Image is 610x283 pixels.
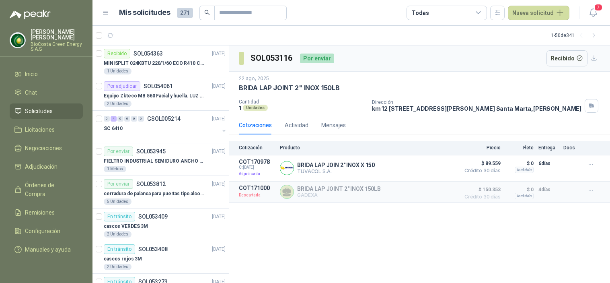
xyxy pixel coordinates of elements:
[104,157,204,165] p: FIELTRO INDUSTRIAL SEMIDURO ANCHO 25 MM
[92,45,229,78] a: RecibidoSOL054363[DATE] MINISPLIT 024KBTU 220/1/60 ECO R410 C/FR1 Unidades
[239,75,269,83] p: 22 ago, 2025
[25,227,60,235] span: Configuración
[594,4,603,11] span: 7
[25,162,58,171] span: Adjudicación
[138,246,168,252] p: SOL053408
[104,116,110,122] div: 0
[460,194,501,199] span: Crédito 30 días
[25,125,55,134] span: Licitaciones
[119,7,170,19] h1: Mis solicitudes
[239,121,272,130] div: Cotizaciones
[372,105,582,112] p: km 12 [STREET_ADDRESS][PERSON_NAME] Santa Marta , [PERSON_NAME]
[212,213,226,221] p: [DATE]
[104,81,140,91] div: Por adjudicar
[147,116,181,122] p: GSOL005214
[321,121,346,130] div: Mensajes
[138,214,168,219] p: SOL053409
[10,103,83,119] a: Solicitudes
[136,181,166,187] p: SOL053812
[412,8,429,17] div: Todas
[10,66,83,82] a: Inicio
[136,149,166,154] p: SOL053945
[297,186,381,192] p: BRIDA LAP JOINT 2" INOX 150LB
[212,148,226,155] p: [DATE]
[131,116,137,122] div: 0
[297,192,381,198] p: GADEXA
[104,147,133,156] div: Por enviar
[239,145,275,151] p: Cotización
[25,208,55,217] span: Remisiones
[280,161,294,175] img: Company Logo
[92,241,229,274] a: En tránsitoSOL053408[DATE] cascos rojos 3M2 Unidades
[515,193,534,199] div: Incluido
[144,83,173,89] p: SOL054061
[239,105,241,112] p: 1
[538,145,559,151] p: Entrega
[212,50,226,58] p: [DATE]
[104,101,131,107] div: 2 Unidades
[10,159,83,174] a: Adjudicación
[104,231,131,238] div: 2 Unidades
[508,6,569,20] button: Nueva solicitud
[25,107,53,116] span: Solicitudes
[538,185,559,194] p: 4 días
[92,209,229,241] a: En tránsitoSOL053409[DATE] cascos VERDES 3M2 Unidades
[134,51,163,56] p: SOL054363
[460,168,501,173] span: Crédito 30 días
[104,223,148,230] p: cascos VERDES 3M
[212,246,226,253] p: [DATE]
[104,179,133,189] div: Por enviar
[297,168,375,174] p: TUVACOL S.A.
[300,54,334,63] div: Por enviar
[104,244,135,254] div: En tránsito
[285,121,308,130] div: Actividad
[25,181,75,198] span: Órdenes de Compra
[104,212,135,221] div: En tránsito
[31,42,83,52] p: BioCosta Green Energy S.A.S
[505,159,534,168] p: $ 0
[10,140,83,156] a: Negociaciones
[297,162,375,168] p: BRIDA LAP JOIN 2" INOX X 150
[239,191,275,199] p: Descartada
[546,50,588,66] button: Recibido
[104,60,204,67] p: MINISPLIT 024KBTU 220/1/60 ECO R410 C/FR
[104,190,204,198] p: cerradura de palanca para puertas tipo alcoba marca yale
[104,125,123,132] p: SC 6410
[280,145,456,151] p: Producto
[177,8,193,18] span: 271
[25,70,38,78] span: Inicio
[239,165,275,170] span: C: [DATE]
[10,242,83,257] a: Manuales y ayuda
[92,78,229,111] a: Por adjudicarSOL054061[DATE] Equipo Zkteco MB 560 Facial y huella. LUZ VISIBLE2 Unidades
[10,122,83,137] a: Licitaciones
[104,198,131,205] div: 5 Unidades
[104,92,204,100] p: Equipo Zkteco MB 560 Facial y huella. LUZ VISIBLE
[10,205,83,220] a: Remisiones
[563,145,579,151] p: Docs
[31,29,83,40] p: [PERSON_NAME] [PERSON_NAME]
[10,85,83,100] a: Chat
[460,159,501,168] span: $ 89.559
[460,145,501,151] p: Precio
[505,145,534,151] p: Flete
[117,116,123,122] div: 0
[239,185,275,191] p: COT171000
[104,49,130,58] div: Recibido
[124,116,130,122] div: 0
[239,170,275,178] p: Adjudicada
[104,114,227,140] a: 0 4 0 0 0 0 GSOL005214[DATE] SC 6410
[251,52,294,64] h3: SOL053116
[10,223,83,239] a: Configuración
[10,10,51,19] img: Logo peakr
[25,88,37,97] span: Chat
[25,144,62,153] span: Negociaciones
[204,10,210,15] span: search
[505,185,534,194] p: $ 0
[551,29,600,42] div: 1 - 50 de 341
[460,185,501,194] span: $ 150.353
[372,99,582,105] p: Dirección
[586,6,600,20] button: 7
[10,33,25,48] img: Company Logo
[515,167,534,173] div: Incluido
[243,105,268,111] div: Unidades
